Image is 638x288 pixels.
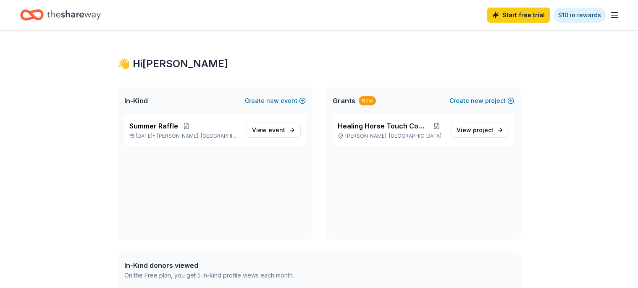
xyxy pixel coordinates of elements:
[124,270,294,280] div: On the Free plan, you get 5 in-kind profile views each month.
[157,133,239,139] span: [PERSON_NAME], [GEOGRAPHIC_DATA]
[266,96,279,106] span: new
[268,126,285,134] span: event
[553,8,606,23] a: $10 in rewards
[473,126,494,134] span: project
[129,121,178,131] span: Summer Raffle
[124,260,294,270] div: In-Kind donors viewed
[333,96,355,106] span: Grants
[471,96,483,106] span: new
[247,123,301,138] a: View event
[487,8,550,23] a: Start free trial
[457,125,494,135] span: View
[338,121,429,131] span: Healing Horse Touch Company
[20,5,101,25] a: Home
[129,133,240,139] p: [DATE] •
[451,123,509,138] a: View project
[245,96,306,106] button: Createnewevent
[252,125,285,135] span: View
[118,57,521,71] div: 👋 Hi [PERSON_NAME]
[338,133,444,139] p: [PERSON_NAME], [GEOGRAPHIC_DATA]
[359,96,376,105] div: New
[449,96,514,106] button: Createnewproject
[124,96,148,106] span: In-Kind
